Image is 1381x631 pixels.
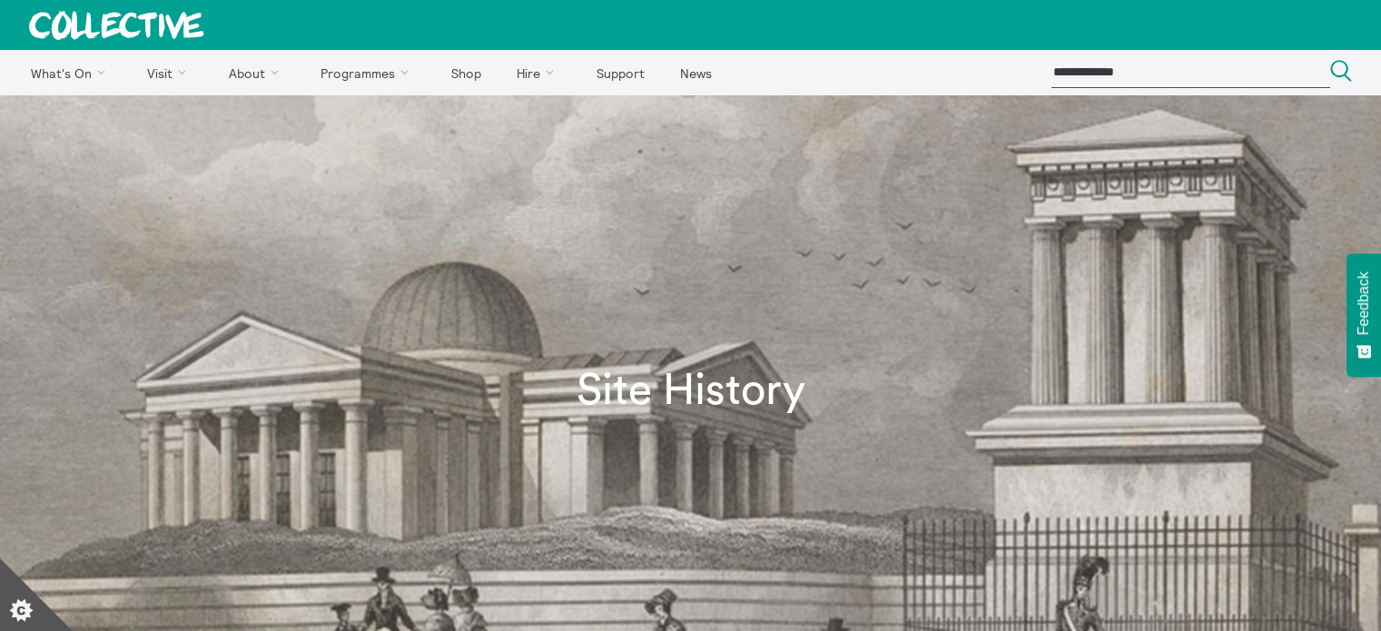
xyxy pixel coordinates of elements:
[212,50,301,95] a: About
[15,50,128,95] a: What's On
[1346,253,1381,377] button: Feedback - Show survey
[305,50,432,95] a: Programmes
[580,50,660,95] a: Support
[501,50,577,95] a: Hire
[1356,271,1372,335] span: Feedback
[664,50,727,95] a: News
[132,50,210,95] a: Visit
[435,50,497,95] a: Shop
